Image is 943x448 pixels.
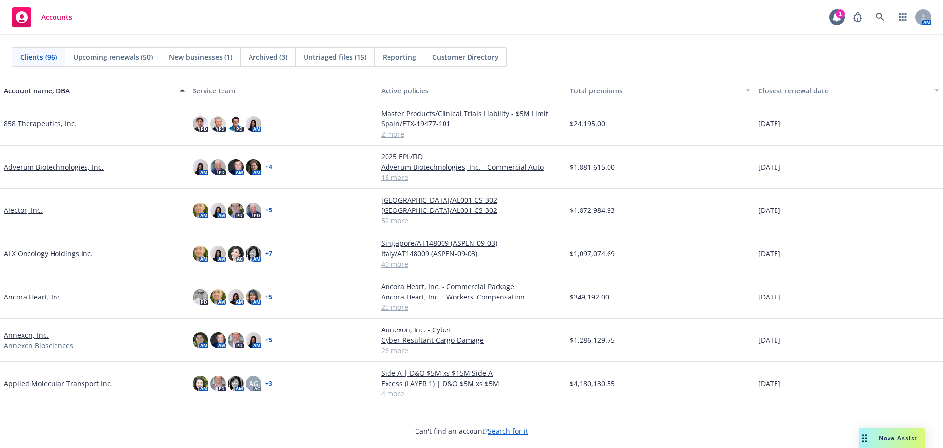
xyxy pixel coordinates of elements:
[758,119,780,129] span: [DATE]
[304,52,366,62] span: Untriaged files (15)
[381,292,562,302] a: Ancora Heart, Inc. - Workers' Compensation
[570,162,615,172] span: $1,881,615.00
[879,434,917,442] span: Nova Assist
[193,203,208,218] img: photo
[754,79,943,102] button: Closest renewal date
[228,159,244,175] img: photo
[265,294,272,300] a: + 5
[570,248,615,259] span: $1,097,074.69
[4,330,49,340] a: Annexon, Inc.
[210,116,226,132] img: photo
[381,345,562,356] a: 26 more
[4,248,93,259] a: ALX Oncology Holdings Inc.
[193,332,208,348] img: photo
[210,332,226,348] img: photo
[381,162,562,172] a: Adverum Biotechnologies, Inc. - Commercial Auto
[210,376,226,391] img: photo
[249,378,258,388] span: AG
[228,246,244,262] img: photo
[249,52,287,62] span: Archived (3)
[381,129,562,139] a: 2 more
[193,376,208,391] img: photo
[246,203,261,218] img: photo
[870,7,890,27] a: Search
[265,251,272,257] a: + 7
[377,79,566,102] button: Active policies
[381,325,562,335] a: Annexon, Inc. - Cyber
[228,332,244,348] img: photo
[8,3,76,31] a: Accounts
[381,108,562,119] a: Master Products/Clinical Trials Liability - $5M Limit
[246,246,261,262] img: photo
[758,248,780,259] span: [DATE]
[41,13,72,21] span: Accounts
[570,86,740,96] div: Total premiums
[4,292,63,302] a: Ancora Heart, Inc.
[381,335,562,345] a: Cyber Resultant Cargo Damage
[210,289,226,305] img: photo
[4,340,73,351] span: Annexon Biosciences
[758,205,780,215] span: [DATE]
[570,119,605,129] span: $24,195.00
[265,164,272,170] a: + 4
[859,428,871,448] div: Drag to move
[381,205,562,215] a: [GEOGRAPHIC_DATA]/AL001-CS-302
[4,205,43,215] a: Alector, Inc.
[381,411,562,421] a: Arcus Biosciences, Inc. - Crime
[20,52,57,62] span: Clients (96)
[432,52,499,62] span: Customer Directory
[381,378,562,388] a: Excess (LAYER 1) | D&O $5M xs $5M
[193,289,208,305] img: photo
[570,205,615,215] span: $1,872,984.93
[169,52,232,62] span: New businesses (1)
[570,335,615,345] span: $1,286,129.75
[246,159,261,175] img: photo
[848,7,867,27] a: Report a Bug
[193,246,208,262] img: photo
[4,86,174,96] div: Account name, DBA
[381,248,562,259] a: Italy/AT148009 (ASPEN-09-03)
[836,9,845,18] div: 1
[381,388,562,399] a: 4 more
[4,119,77,129] a: 858 Therapeutics, Inc.
[758,162,780,172] span: [DATE]
[381,238,562,248] a: Singapore/AT148009 (ASPEN-09-03)
[758,378,780,388] span: [DATE]
[210,159,226,175] img: photo
[210,203,226,218] img: photo
[758,292,780,302] span: [DATE]
[381,259,562,269] a: 40 more
[381,281,562,292] a: Ancora Heart, Inc. - Commercial Package
[381,195,562,205] a: [GEOGRAPHIC_DATA]/AL001-CS-302
[381,215,562,226] a: 52 more
[228,289,244,305] img: photo
[246,289,261,305] img: photo
[193,159,208,175] img: photo
[246,332,261,348] img: photo
[488,426,528,436] a: Search for it
[381,302,562,312] a: 23 more
[383,52,416,62] span: Reporting
[381,86,562,96] div: Active policies
[193,116,208,132] img: photo
[228,116,244,132] img: photo
[381,172,562,182] a: 16 more
[4,162,104,172] a: Adverum Biotechnologies, Inc.
[570,378,615,388] span: $4,180,130.55
[381,368,562,378] a: Side A | D&O $5M xs $15M Side A
[758,335,780,345] span: [DATE]
[381,151,562,162] a: 2025 EPL/FID
[415,426,528,436] span: Can't find an account?
[893,7,913,27] a: Switch app
[189,79,377,102] button: Service team
[566,79,754,102] button: Total premiums
[265,381,272,387] a: + 3
[4,378,112,388] a: Applied Molecular Transport Inc.
[210,246,226,262] img: photo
